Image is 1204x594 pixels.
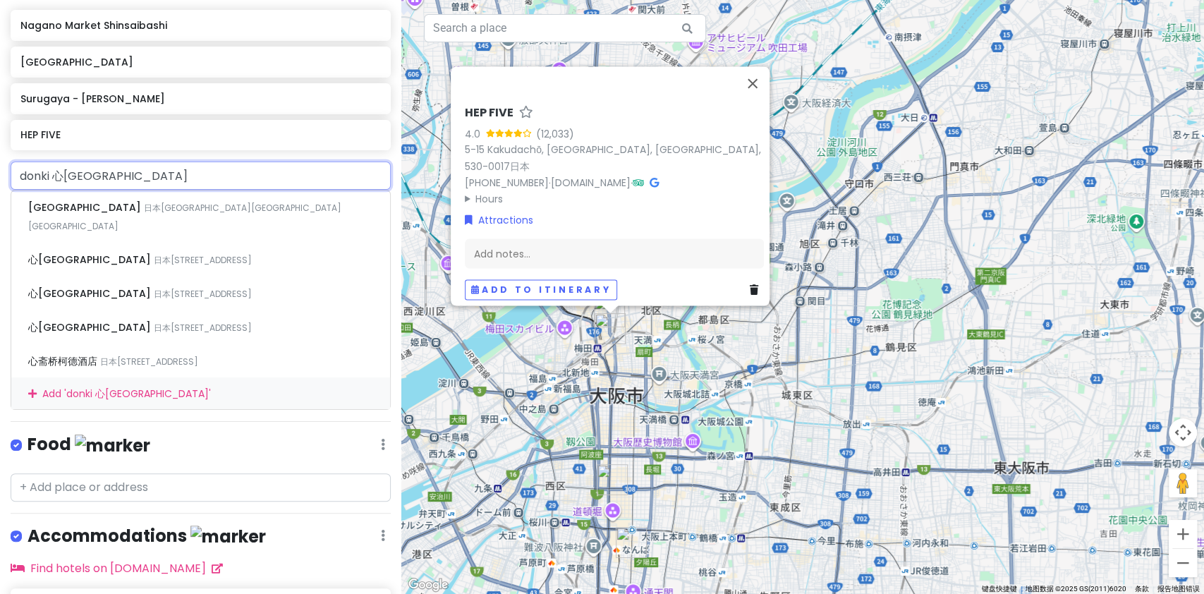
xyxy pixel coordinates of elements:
span: 日本[STREET_ADDRESS] [154,288,252,300]
input: Search a place [424,14,706,42]
div: Surugaya - Umeda Chayamachi [594,296,625,327]
span: 日本[STREET_ADDRESS] [100,356,198,368]
button: 放大 [1169,520,1197,548]
h6: Nagano Market Shinsaibashi [20,19,380,32]
a: 条款（在新标签页中打开） [1135,585,1149,593]
i: Google Maps [650,177,659,187]
button: Add to itinerary [465,279,617,300]
img: marker [75,435,150,456]
button: 键盘快捷键 [982,584,1017,594]
span: 心[GEOGRAPHIC_DATA] [28,320,154,334]
span: 心斋桥柯德酒店 [28,354,100,368]
a: [PHONE_NUMBER] [465,175,549,189]
a: 在 Google 地图中打开此区域（会打开一个新窗口） [405,576,451,594]
button: 关闭 [736,66,770,100]
span: [GEOGRAPHIC_DATA] [28,200,144,214]
span: 日本[GEOGRAPHIC_DATA][GEOGRAPHIC_DATA][GEOGRAPHIC_DATA] [28,202,341,232]
button: 将街景小人拖到地图上以打开街景 [1169,469,1197,497]
div: HEP FIVE [595,313,626,344]
i: Tripadvisor [633,177,644,187]
span: 心[GEOGRAPHIC_DATA] [28,253,154,267]
h4: Accommodations [28,525,266,548]
a: Star place [519,106,533,121]
div: 骏河屋 Surugaya 日本桥乙女馆 [616,527,647,558]
div: Add ' donki 心[GEOGRAPHIC_DATA] ' [11,377,390,409]
a: Attractions [465,212,533,227]
a: [DOMAIN_NAME] [551,175,631,189]
a: Delete place [750,282,764,298]
span: 心[GEOGRAPHIC_DATA] [28,286,154,301]
div: (12,033) [536,126,574,142]
h6: HEP FIVE [20,128,380,141]
img: Google [405,576,451,594]
span: 地图数据 ©2025 GS(2011)6020 [1026,585,1126,593]
input: + Add place or address [11,473,391,502]
a: Find hotels on [DOMAIN_NAME] [11,560,223,576]
button: 地图镜头控件 [1169,418,1197,447]
a: 5-15 Kakudachō, [GEOGRAPHIC_DATA], [GEOGRAPHIC_DATA], 530-0017日本 [465,143,761,174]
img: marker [190,526,266,547]
div: Nagano Market Shinsaibashi [597,464,628,495]
input: + Add place or address [11,162,391,190]
summary: Hours [465,190,764,206]
a: 报告地图错误 [1157,585,1200,593]
div: 4.0 [465,126,486,142]
button: 缩小 [1169,549,1197,577]
h6: Surugaya - [PERSON_NAME] [20,92,380,105]
h6: HEP FIVE [465,106,513,121]
div: · · [465,106,764,206]
div: Add notes... [465,239,764,269]
h4: Food [28,433,150,456]
h6: [GEOGRAPHIC_DATA] [20,56,380,68]
span: 日本[STREET_ADDRESS] [154,322,252,334]
span: 日本[STREET_ADDRESS] [154,254,252,266]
